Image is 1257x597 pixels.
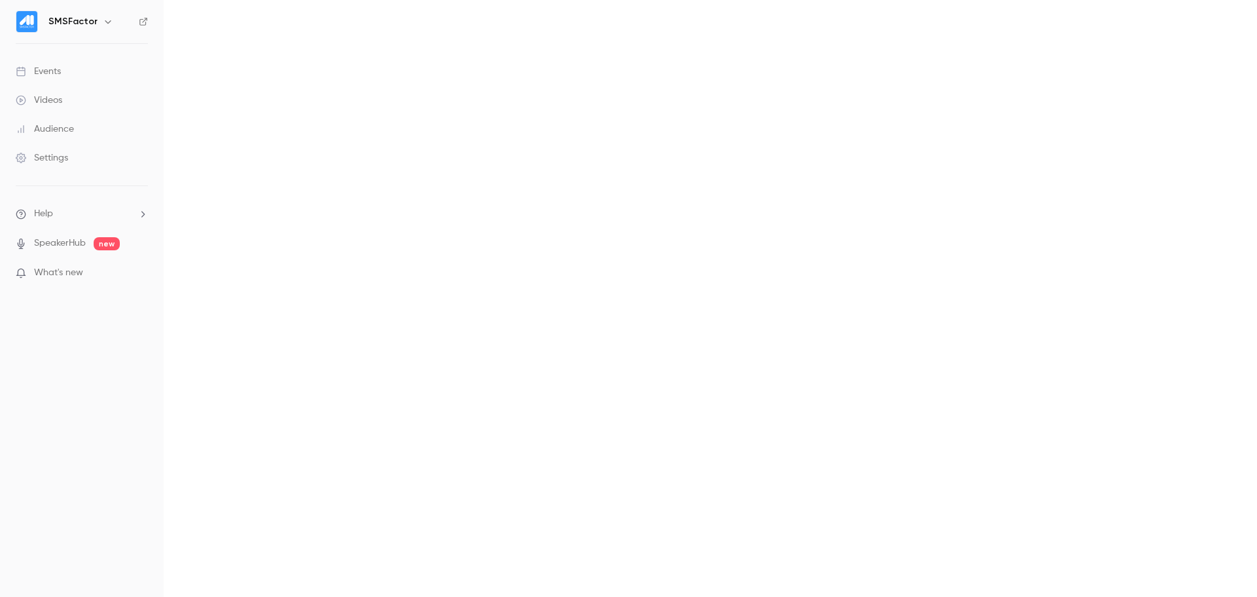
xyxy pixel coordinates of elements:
[48,15,98,28] h6: SMSFactor
[94,237,120,250] span: new
[16,94,62,107] div: Videos
[16,151,68,164] div: Settings
[16,123,74,136] div: Audience
[34,207,53,221] span: Help
[16,207,148,221] li: help-dropdown-opener
[16,11,37,32] img: SMSFactor
[34,266,83,280] span: What's new
[16,65,61,78] div: Events
[34,237,86,250] a: SpeakerHub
